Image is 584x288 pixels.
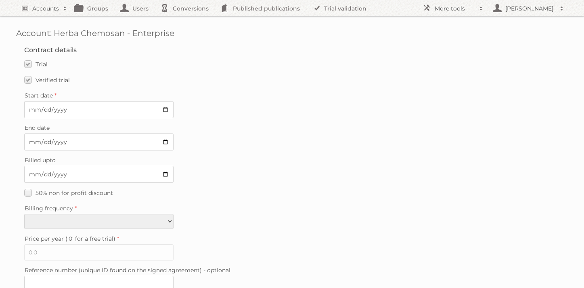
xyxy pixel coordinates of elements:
[25,235,115,242] span: Price per year ('0' for a free trial)
[24,46,77,54] legend: Contract details
[25,92,53,99] span: Start date
[32,4,59,13] h2: Accounts
[25,124,50,131] span: End date
[25,157,56,164] span: Billed upto
[503,4,556,13] h2: [PERSON_NAME]
[36,189,113,197] span: 50% non for profit discount
[16,28,568,38] h1: Account: Herba Chemosan - Enterprise
[36,76,70,84] span: Verified trial
[36,61,48,68] span: Trial
[435,4,475,13] h2: More tools
[25,267,230,274] span: Reference number (unique ID found on the signed agreement) - optional
[25,205,73,212] span: Billing frequency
